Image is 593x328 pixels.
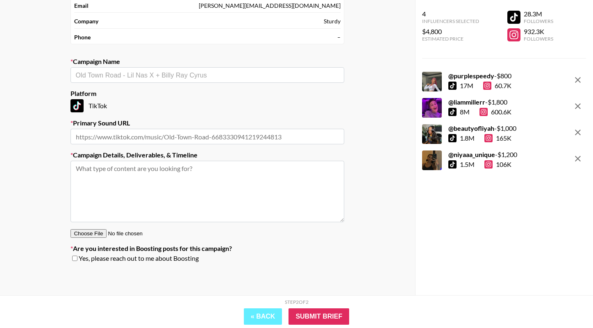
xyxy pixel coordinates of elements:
button: remove [570,72,586,88]
div: 8M [460,108,470,116]
div: 17M [460,82,473,90]
strong: @ purplespeedy [448,72,494,80]
div: Sturdy [324,18,341,25]
button: remove [570,98,586,114]
div: Step 2 of 2 [285,299,309,305]
input: Submit Brief [289,308,349,325]
label: Campaign Name [70,57,344,66]
div: 4 [422,10,479,18]
div: $4,800 [422,27,479,36]
div: Followers [524,18,553,24]
button: remove [570,124,586,141]
strong: @ beautyofliyah [448,124,494,132]
div: 60.7K [483,82,511,90]
div: 28.3M [524,10,553,18]
div: TikTok [70,99,344,112]
strong: @ niyaaa_unique [448,150,495,158]
button: « Back [244,308,282,325]
strong: Phone [74,34,91,41]
strong: Company [74,18,98,25]
div: - $ 800 [448,72,511,80]
span: Yes, please reach out to me about Boosting [79,254,199,262]
div: - $ 1,200 [448,150,517,159]
div: Estimated Price [422,36,479,42]
div: - $ 1,800 [448,98,511,106]
div: 1.8M [460,134,475,142]
div: 1.5M [460,160,475,169]
iframe: Drift Widget Chat Controller [552,287,583,318]
div: - $ 1,000 [448,124,516,132]
div: 106K [484,160,511,169]
input: Old Town Road - Lil Nas X + Billy Ray Cyrus [75,71,339,80]
div: [PERSON_NAME][EMAIL_ADDRESS][DOMAIN_NAME] [199,2,341,9]
label: Are you interested in Boosting posts for this campaign? [70,244,344,253]
div: Influencers Selected [422,18,479,24]
strong: @ liammillerr [448,98,485,106]
button: remove [570,150,586,167]
label: Platform [70,89,344,98]
input: https://www.tiktok.com/music/Old-Town-Road-6683330941219244813 [70,129,344,144]
strong: Email [74,2,89,9]
label: Campaign Details, Deliverables, & Timeline [70,151,344,159]
div: – [337,34,341,41]
div: Followers [524,36,553,42]
div: 932.3K [524,27,553,36]
label: Primary Sound URL [70,119,344,127]
img: TikTok [70,99,84,112]
div: 165K [484,134,511,142]
div: 600.6K [479,108,511,116]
